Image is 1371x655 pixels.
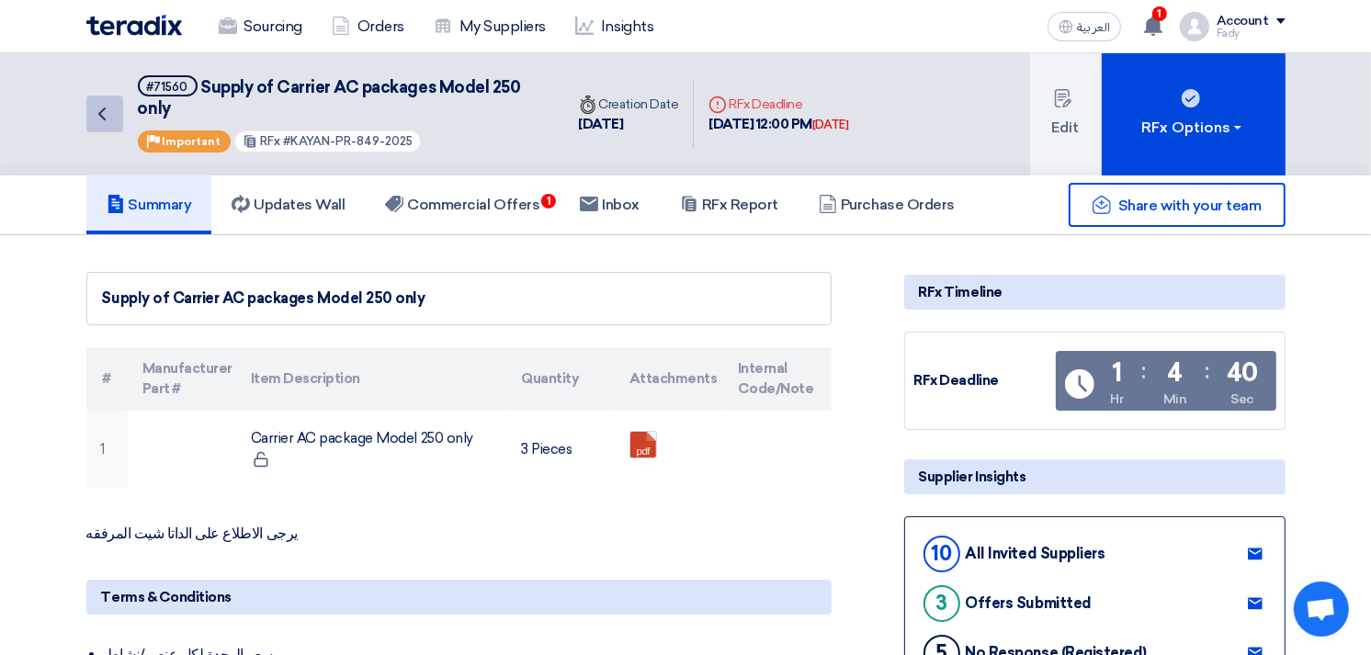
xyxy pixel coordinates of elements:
[204,6,317,47] a: Sourcing
[86,347,128,411] th: #
[708,95,848,114] div: RFx Deadline
[107,196,192,214] h5: Summary
[86,411,128,488] td: 1
[904,275,1286,310] div: RFx Timeline
[317,6,419,47] a: Orders
[1152,6,1167,21] span: 1
[138,77,521,119] span: Supply of Carrier AC packages Model 250 only
[1163,390,1187,409] div: Min
[1077,21,1110,34] span: العربية
[506,411,615,488] td: 3 Pieces
[365,175,560,234] a: Commercial Offers1
[708,114,848,135] div: [DATE] 12:00 PM
[966,545,1105,562] div: All Invited Suppliers
[1048,12,1121,41] button: العربية
[283,134,413,148] span: #KAYAN-PR-849-2025
[163,135,221,148] span: Important
[211,175,365,234] a: Updates Wall
[579,95,679,114] div: Creation Date
[723,347,832,411] th: Internal Code/Note
[1217,14,1269,29] div: Account
[923,585,960,622] div: 3
[561,6,668,47] a: Insights
[102,288,816,310] div: Supply of Carrier AC packages Model 250 only
[1110,390,1123,409] div: Hr
[1112,360,1122,386] div: 1
[1294,582,1349,637] div: Open chat
[232,196,345,214] h5: Updates Wall
[385,196,539,214] h5: Commercial Offers
[560,175,660,234] a: Inbox
[923,536,960,572] div: 10
[128,347,236,411] th: Manufacturer Part #
[904,459,1286,494] div: Supplier Insights
[147,81,188,93] div: #71560
[966,594,1092,612] div: Offers Submitted
[819,196,955,214] h5: Purchase Orders
[138,75,542,120] h5: Supply of Carrier AC packages Model 250 only
[1167,360,1183,386] div: 4
[579,114,679,135] div: [DATE]
[1180,12,1209,41] img: profile_test.png
[506,347,615,411] th: Quantity
[1141,117,1245,139] div: RFx Options
[1227,360,1258,386] div: 40
[1102,53,1286,175] button: RFx Options
[101,587,232,607] span: Terms & Conditions
[660,175,799,234] a: RFx Report
[799,175,975,234] a: Purchase Orders
[812,116,848,134] div: [DATE]
[419,6,561,47] a: My Suppliers
[86,175,212,234] a: Summary
[86,15,182,36] img: Teradix logo
[580,196,640,214] h5: Inbox
[630,432,777,542] a: PSDUB__N_1758717236079.pdf
[615,347,723,411] th: Attachments
[541,194,556,209] span: 1
[1217,28,1286,39] div: Fady
[1118,197,1261,214] span: Share with your team
[680,196,778,214] h5: RFx Report
[1230,390,1253,409] div: Sec
[1205,355,1209,388] div: :
[260,134,280,148] span: RFx
[236,347,506,411] th: Item Description
[236,411,506,488] td: Carrier AC package Model 250 only
[86,525,832,543] p: يرجى الاطلاع على الداتا شيت المرفقه
[1030,53,1102,175] button: Edit
[1141,355,1146,388] div: :
[914,370,1052,391] div: RFx Deadline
